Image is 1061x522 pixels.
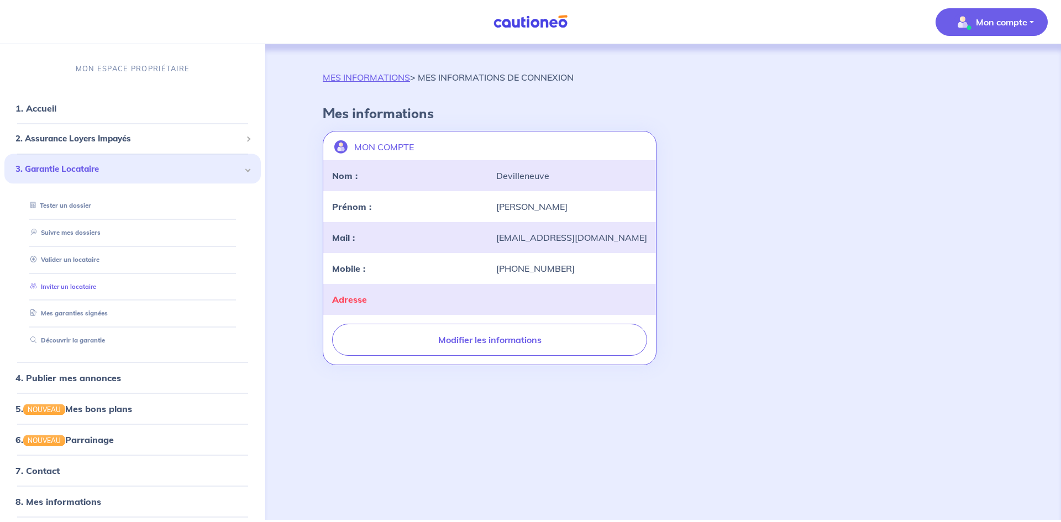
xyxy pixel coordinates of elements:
[334,140,348,154] img: illu_account.svg
[354,140,414,154] p: MON COMPTE
[4,491,261,513] div: 8. Mes informations
[490,169,654,182] div: Devilleneuve
[26,336,105,344] a: Découvrir la garantie
[15,162,241,175] span: 3. Garantie Locataire
[26,202,91,209] a: Tester un dossier
[26,228,101,236] a: Suivre mes dossiers
[490,262,654,275] div: [PHONE_NUMBER]
[976,15,1027,29] p: Mon compte
[332,170,358,181] strong: Nom :
[18,197,248,215] div: Tester un dossier
[18,250,248,268] div: Valider un locataire
[18,223,248,241] div: Suivre mes dossiers
[4,460,261,482] div: 7. Contact
[332,294,367,305] strong: Adresse
[15,103,56,114] a: 1. Accueil
[18,277,248,296] div: Inviter un locataire
[15,133,241,145] span: 2. Assurance Loyers Impayés
[18,304,248,323] div: Mes garanties signées
[26,309,108,317] a: Mes garanties signées
[15,434,114,445] a: 6.NOUVEAUParrainage
[332,263,365,274] strong: Mobile :
[26,255,99,263] a: Valider un locataire
[15,465,60,476] a: 7. Contact
[490,231,654,244] div: [EMAIL_ADDRESS][DOMAIN_NAME]
[332,232,355,243] strong: Mail :
[936,8,1048,36] button: illu_account_valid_menu.svgMon compte
[4,97,261,119] div: 1. Accueil
[4,397,261,419] div: 5.NOUVEAUMes bons plans
[26,282,96,290] a: Inviter un locataire
[490,200,654,213] div: [PERSON_NAME]
[15,372,121,383] a: 4. Publier mes annonces
[954,13,971,31] img: illu_account_valid_menu.svg
[4,366,261,388] div: 4. Publier mes annonces
[18,331,248,350] div: Découvrir la garantie
[332,201,371,212] strong: Prénom :
[4,154,261,184] div: 3. Garantie Locataire
[323,71,574,84] p: > MES INFORMATIONS DE CONNEXION
[15,403,132,414] a: 5.NOUVEAUMes bons plans
[332,324,647,356] button: Modifier les informations
[489,15,572,29] img: Cautioneo
[76,64,190,74] p: MON ESPACE PROPRIÉTAIRE
[15,496,101,507] a: 8. Mes informations
[323,106,1004,122] h4: Mes informations
[4,429,261,451] div: 6.NOUVEAUParrainage
[323,72,410,83] a: MES INFORMATIONS
[4,128,261,150] div: 2. Assurance Loyers Impayés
